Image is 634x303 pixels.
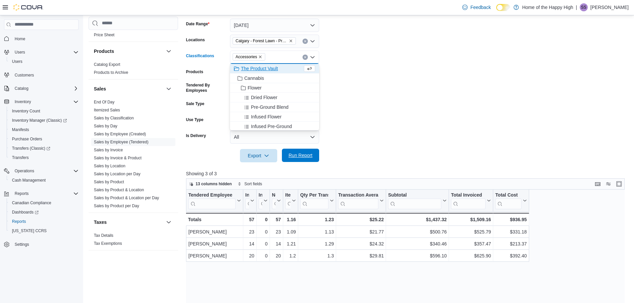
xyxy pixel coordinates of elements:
[15,99,31,104] span: Inventory
[7,217,81,226] button: Reports
[251,113,282,120] span: Infused Flower
[230,130,319,144] button: All
[495,192,527,209] button: Total Cost
[12,155,29,160] span: Transfers
[7,208,81,217] a: Dashboards
[300,192,328,198] div: Qty Per Transaction
[196,181,232,187] span: 13 columns hidden
[303,55,308,60] button: Clear input
[451,192,491,209] button: Total Invoiced
[12,136,42,142] span: Purchase Orders
[94,32,114,38] span: Price Sheet
[1,97,81,106] button: Inventory
[89,61,178,79] div: Products
[1,84,81,93] button: Catalog
[9,176,48,184] a: Cash Management
[230,122,319,131] button: Infused Pre-Ground
[303,39,308,44] button: Clear input
[338,192,378,209] div: Transaction Average
[9,107,79,115] span: Inventory Count
[244,149,273,162] span: Export
[7,125,81,134] button: Manifests
[9,208,79,216] span: Dashboards
[12,240,79,248] span: Settings
[94,233,113,238] a: Tax Details
[388,216,447,224] div: $1,437.32
[1,166,81,176] button: Operations
[495,216,527,224] div: $936.95
[7,153,81,162] button: Transfers
[272,192,276,198] div: Net Sold
[285,192,296,209] button: Items Per Transaction
[94,156,141,160] a: Sales by Invoice & Product
[259,240,268,248] div: 0
[259,228,268,236] div: 0
[451,216,491,224] div: $1,509.16
[94,139,148,145] span: Sales by Employee (Tendered)
[94,219,163,226] button: Taxes
[300,240,334,248] div: 1.29
[451,252,491,260] div: $625.90
[89,231,178,250] div: Taxes
[9,199,54,207] a: Canadian Compliance
[94,164,125,168] a: Sales by Location
[12,210,39,215] span: Dashboards
[285,192,291,198] div: Items Per Transaction
[94,116,134,120] a: Sales by Classification
[12,228,47,233] span: [US_STATE] CCRS
[604,180,612,188] button: Display options
[7,116,81,125] a: Inventory Manager (Classic)
[186,21,210,27] label: Date Range
[15,50,25,55] span: Users
[9,154,31,162] a: Transfers
[338,192,384,209] button: Transaction Average
[7,176,81,185] button: Cash Management
[236,54,257,60] span: Accessories
[12,98,79,106] span: Inventory
[94,241,122,246] a: Tax Exemptions
[241,65,278,72] span: The Product Vault
[7,57,81,66] button: Users
[388,192,441,198] div: Subtotal
[233,53,266,61] span: Accessories
[94,33,114,37] a: Price Sheet
[259,192,268,209] button: Invoices Ref
[12,146,50,151] span: Transfers (Classic)
[522,3,573,11] p: Home of the Happy High
[12,84,79,92] span: Catalog
[9,218,79,226] span: Reports
[230,74,319,83] button: Cannabis
[300,228,334,236] div: 1.13
[186,133,206,138] label: Is Delivery
[495,252,527,260] div: $392.40
[285,228,296,236] div: 1.09
[9,135,45,143] a: Purchase Orders
[310,39,315,44] button: Open list of options
[460,1,493,14] a: Feedback
[165,47,173,55] button: Products
[9,116,79,124] span: Inventory Manager (Classic)
[1,239,81,249] button: Settings
[259,192,262,198] div: Invoices Ref
[9,218,29,226] a: Reports
[94,48,114,55] h3: Products
[12,48,79,56] span: Users
[9,227,79,235] span: Washington CCRS
[94,172,140,176] a: Sales by Location per Day
[245,240,254,248] div: 14
[12,71,37,79] a: Customers
[495,228,527,236] div: $331.18
[230,93,319,102] button: Dried Flower
[12,178,46,183] span: Cash Management
[94,204,139,208] a: Sales by Product per Day
[451,240,491,248] div: $357.47
[12,108,40,114] span: Inventory Count
[12,167,79,175] span: Operations
[388,192,447,209] button: Subtotal
[282,149,319,162] button: Run Report
[236,38,288,44] span: Calgary - Forest Lawn - Prairie Records
[7,134,81,144] button: Purchase Orders
[300,216,334,224] div: 1.23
